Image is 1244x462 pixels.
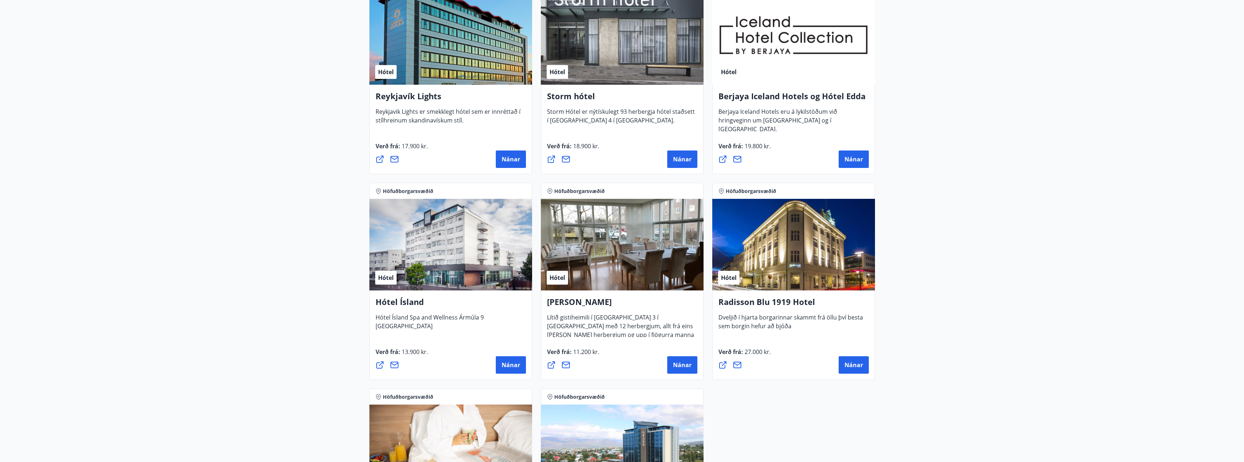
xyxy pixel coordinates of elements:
[673,361,692,369] span: Nánar
[400,142,428,150] span: 17.900 kr.
[547,108,695,130] span: Storm Hótel er nýtískulegt 93 herbergja hótel staðsett í [GEOGRAPHIC_DATA] 4 í [GEOGRAPHIC_DATA].
[667,150,697,168] button: Nánar
[547,296,697,313] h4: [PERSON_NAME]
[673,155,692,163] span: Nánar
[718,348,771,362] span: Verð frá :
[718,108,837,139] span: Berjaya Iceland Hotels eru á lykilstöðum við hringveginn um [GEOGRAPHIC_DATA] og í [GEOGRAPHIC_DA...
[376,108,520,130] span: Reykjavik Lights er smekklegt hótel sem er innréttað í stílhreinum skandinavískum stíl.
[502,361,520,369] span: Nánar
[844,361,863,369] span: Nánar
[839,356,869,374] button: Nánar
[547,142,599,156] span: Verð frá :
[547,313,694,353] span: Lítið gistiheimili í [GEOGRAPHIC_DATA] 3 í [GEOGRAPHIC_DATA] með 12 herbergjum, allt frá eins [PE...
[496,356,526,374] button: Nánar
[376,348,428,362] span: Verð frá :
[572,142,599,150] span: 18.900 kr.
[376,313,484,336] span: Hótel Ísland Spa and Wellness Ármúla 9 [GEOGRAPHIC_DATA]
[721,274,737,282] span: Hótel
[718,142,771,156] span: Verð frá :
[844,155,863,163] span: Nánar
[550,68,565,76] span: Hótel
[550,274,565,282] span: Hótel
[718,313,863,336] span: Dveljið í hjarta borgarinnar skammt frá öllu því besta sem borgin hefur að bjóða
[554,393,605,401] span: Höfuðborgarsvæðið
[502,155,520,163] span: Nánar
[547,348,599,362] span: Verð frá :
[743,348,771,356] span: 27.000 kr.
[378,274,394,282] span: Hótel
[496,150,526,168] button: Nánar
[383,393,433,401] span: Höfuðborgarsvæðið
[376,296,526,313] h4: Hótel Ísland
[667,356,697,374] button: Nánar
[378,68,394,76] span: Hótel
[743,142,771,150] span: 19.800 kr.
[718,91,869,107] h4: Berjaya Iceland Hotels og Hótel Edda
[547,91,697,107] h4: Storm hótel
[554,188,605,195] span: Höfuðborgarsvæðið
[718,296,869,313] h4: Radisson Blu 1919 Hotel
[400,348,428,356] span: 13.900 kr.
[376,91,526,107] h4: Reykjavík Lights
[383,188,433,195] span: Höfuðborgarsvæðið
[376,142,428,156] span: Verð frá :
[726,188,776,195] span: Höfuðborgarsvæðið
[721,68,737,76] span: Hótel
[572,348,599,356] span: 11.200 kr.
[839,150,869,168] button: Nánar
